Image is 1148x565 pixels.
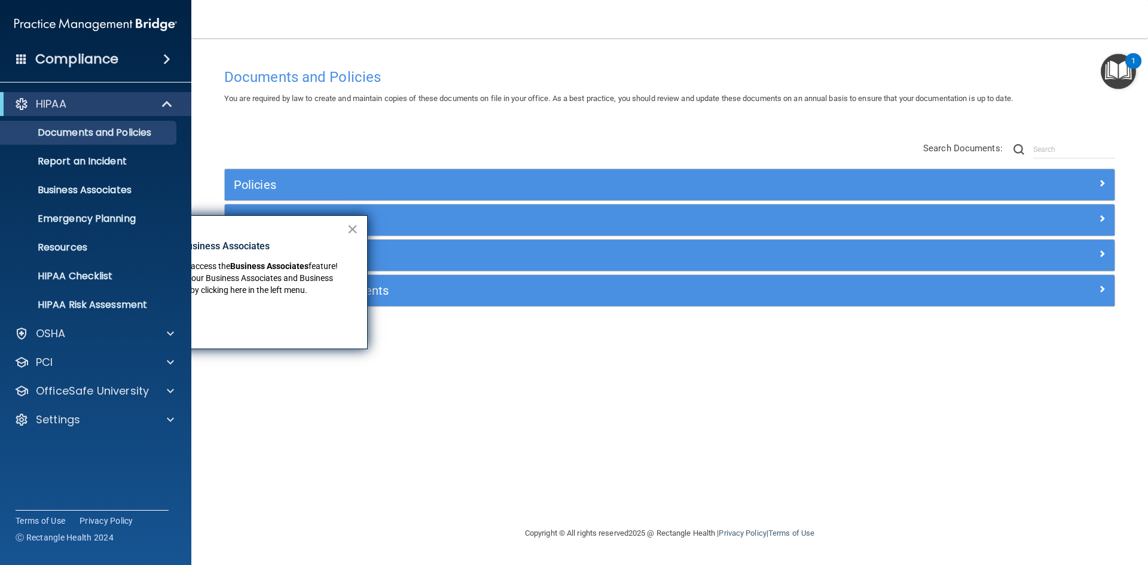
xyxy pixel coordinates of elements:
h5: Privacy Documents [234,213,883,227]
img: PMB logo [14,13,177,36]
p: Emergency Planning [8,213,171,225]
span: feature! You can now manage your Business Associates and Business Associate Agreements by clickin... [105,261,340,294]
button: Close [347,219,358,239]
span: Search Documents: [923,143,1003,154]
a: Privacy Policy [719,529,766,537]
p: PCI [36,355,53,369]
div: 1 [1131,61,1135,77]
input: Search [1033,141,1115,158]
iframe: Drift Widget Chat Controller [941,480,1134,528]
p: New Location for Business Associates [105,240,346,253]
span: You are required by law to create and maintain copies of these documents on file in your office. ... [224,94,1013,103]
p: Report an Incident [8,155,171,167]
p: Business Associates [8,184,171,196]
h5: Employee Acknowledgments [234,284,883,297]
p: HIPAA [36,97,66,111]
p: HIPAA Checklist [8,270,171,282]
img: ic-search.3b580494.png [1013,144,1024,155]
a: Privacy Policy [80,515,133,527]
button: Open Resource Center, 1 new notification [1101,54,1136,89]
p: OSHA [36,326,66,341]
span: Ⓒ Rectangle Health 2024 [16,532,114,543]
h4: Documents and Policies [224,69,1115,85]
p: Resources [8,242,171,254]
p: HIPAA Risk Assessment [8,299,171,311]
h5: Policies [234,178,883,191]
p: Documents and Policies [8,127,171,139]
h5: Practice Forms and Logs [234,249,883,262]
a: Terms of Use [768,529,814,537]
p: Settings [36,413,80,427]
p: OfficeSafe University [36,384,149,398]
div: Copyright © All rights reserved 2025 @ Rectangle Health | | [451,514,888,552]
strong: Business Associates [230,261,309,271]
a: Terms of Use [16,515,65,527]
h4: Compliance [35,51,118,68]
